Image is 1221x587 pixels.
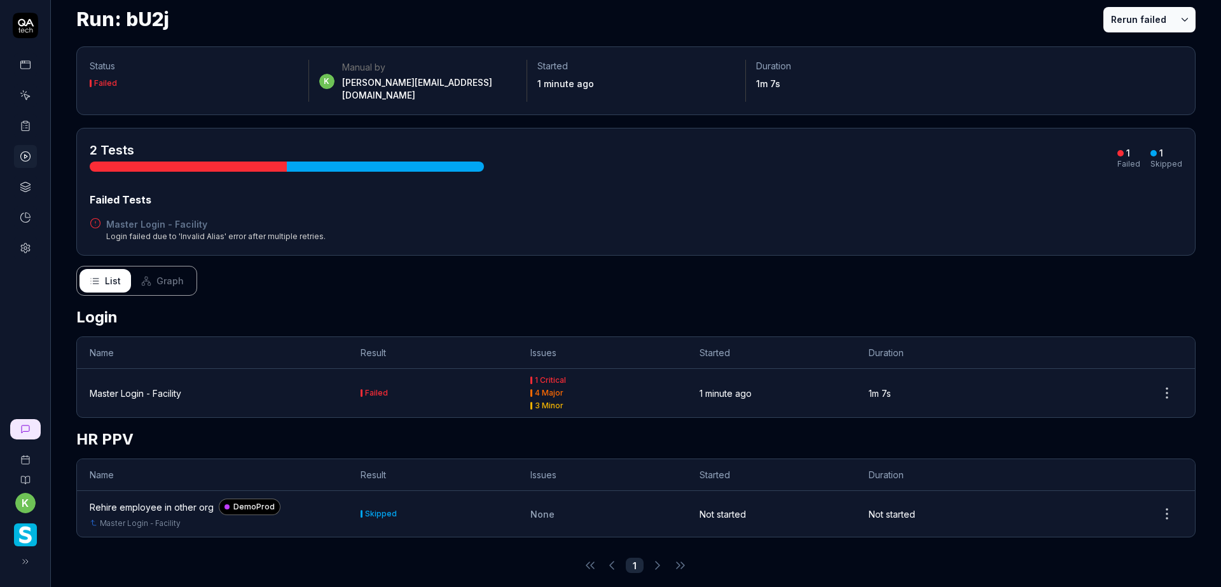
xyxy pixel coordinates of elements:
h2: HR PPV [76,428,1196,451]
time: 1 minute ago [700,388,752,399]
span: List [105,274,121,287]
time: 1m 7s [756,78,780,89]
span: DemoProd [233,501,275,513]
button: Graph [131,269,194,293]
div: [PERSON_NAME][EMAIL_ADDRESS][DOMAIN_NAME] [342,76,517,102]
th: Name [77,459,348,491]
div: Failed [94,79,117,87]
div: Login failed due to 'Invalid Alias' error after multiple retries. [106,231,326,242]
div: 3 Minor [535,402,563,410]
a: DemoProd [219,499,280,515]
div: None [530,508,674,521]
button: 1 [626,558,644,573]
th: Result [348,337,517,369]
span: Graph [156,274,184,287]
time: 1 minute ago [537,78,594,89]
th: Result [348,459,517,491]
div: Failed Tests [90,192,1182,207]
td: Not started [856,491,1025,537]
div: Skipped [365,510,397,518]
div: Failed [1117,160,1140,168]
div: 1 [1159,148,1163,159]
a: Book a call with us [5,445,45,465]
th: Started [687,337,856,369]
div: 4 Major [535,389,563,397]
h1: Run: bU2j [76,5,169,34]
div: Manual by [342,61,517,74]
a: Rehire employee in other org [90,501,214,514]
button: k [15,493,36,513]
th: Issues [518,337,687,369]
th: Started [687,459,856,491]
button: Failed [361,387,388,400]
p: Status [90,60,298,73]
time: 1m 7s [869,388,891,399]
td: Not started [687,491,856,537]
th: Duration [856,459,1025,491]
th: Name [77,337,348,369]
p: Started [537,60,735,73]
th: Issues [518,459,687,491]
a: Master Login - Facility [90,387,181,400]
div: Skipped [1150,160,1182,168]
h2: Login [76,306,1196,329]
img: Smartlinx Logo [14,523,37,546]
p: Duration [756,60,954,73]
div: Failed [365,389,388,397]
div: 1 Critical [535,376,566,384]
button: List [79,269,131,293]
span: 2 Tests [90,142,134,158]
th: Duration [856,337,1025,369]
a: New conversation [10,419,41,439]
button: Rerun failed [1103,7,1174,32]
span: k [319,74,335,89]
div: 1 [1126,148,1130,159]
a: Master Login - Facility [106,218,326,231]
button: Smartlinx Logo [5,513,45,549]
a: Documentation [5,465,45,485]
a: Master Login - Facility [100,518,181,529]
